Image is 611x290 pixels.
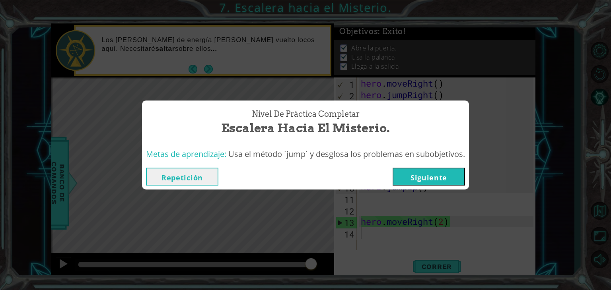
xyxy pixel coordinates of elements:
span: Metas de aprendizaje: [146,149,226,159]
button: Repetición [146,168,218,186]
span: Escalera hacia el Misterio. [221,120,390,137]
button: Siguiente [393,168,465,186]
span: Usa el método `jump` y desglosa los problemas en subobjetivos. [228,149,465,159]
span: Nivel de Práctica Completar [252,108,360,120]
